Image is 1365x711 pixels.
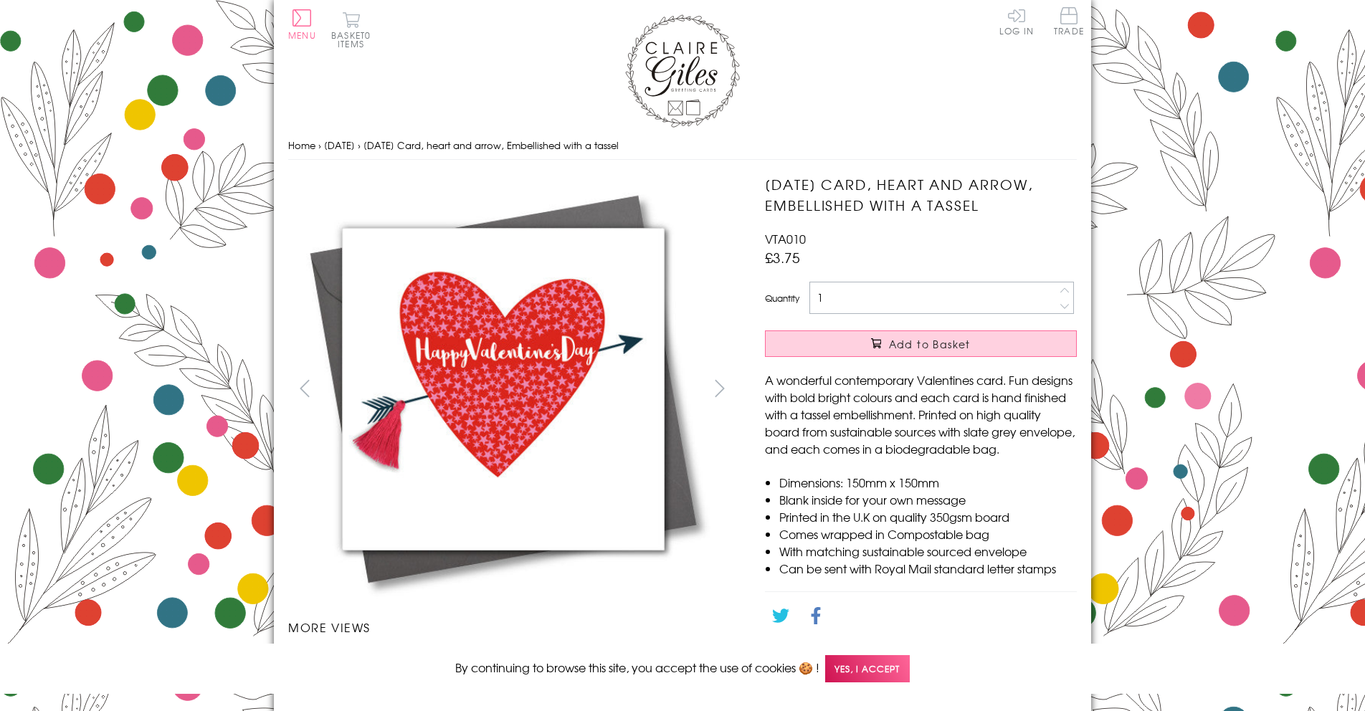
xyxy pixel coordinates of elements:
[825,655,910,683] span: Yes, I accept
[288,29,316,42] span: Menu
[358,138,361,152] span: ›
[999,7,1034,35] a: Log In
[779,560,1077,577] li: Can be sent with Royal Mail standard letter stamps
[625,14,740,128] img: Claire Giles Greetings Cards
[318,138,321,152] span: ›
[288,372,320,404] button: prev
[338,29,371,50] span: 0 items
[889,337,971,351] span: Add to Basket
[704,372,736,404] button: next
[288,138,315,152] a: Home
[1054,7,1084,38] a: Trade
[765,330,1077,357] button: Add to Basket
[779,543,1077,560] li: With matching sustainable sourced envelope
[288,174,718,604] img: Valentine's Day Card, heart and arrow, Embellished with a tassel
[324,138,355,152] a: [DATE]
[288,131,1077,161] nav: breadcrumbs
[363,138,619,152] span: [DATE] Card, heart and arrow, Embellished with a tassel
[736,174,1166,604] img: Valentine's Day Card, heart and arrow, Embellished with a tassel
[765,174,1077,216] h1: [DATE] Card, heart and arrow, Embellished with a tassel
[779,508,1077,525] li: Printed in the U.K on quality 350gsm board
[288,9,316,39] button: Menu
[1054,7,1084,35] span: Trade
[765,371,1077,457] p: A wonderful contemporary Valentines card. Fun designs with bold bright colours and each card is h...
[288,619,736,636] h3: More views
[779,474,1077,491] li: Dimensions: 150mm x 150mm
[331,11,371,48] button: Basket0 items
[765,292,799,305] label: Quantity
[765,230,806,247] span: VTA010
[779,491,1077,508] li: Blank inside for your own message
[765,247,800,267] span: £3.75
[779,525,1077,543] li: Comes wrapped in Compostable bag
